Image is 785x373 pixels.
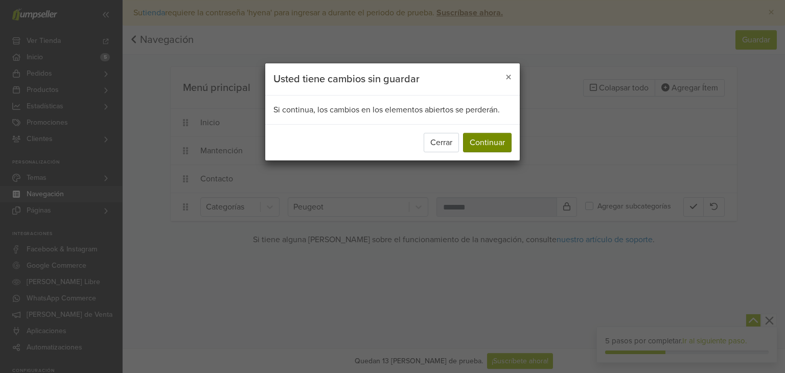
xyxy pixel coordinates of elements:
div: Si continua, los cambios en los elementos abiertos se perderán. [265,96,520,124]
span: × [505,70,512,85]
button: Cerrar [424,133,459,152]
button: Close [497,63,520,92]
button: Continuar [463,133,512,152]
h5: Usted tiene cambios sin guardar [273,72,420,87]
